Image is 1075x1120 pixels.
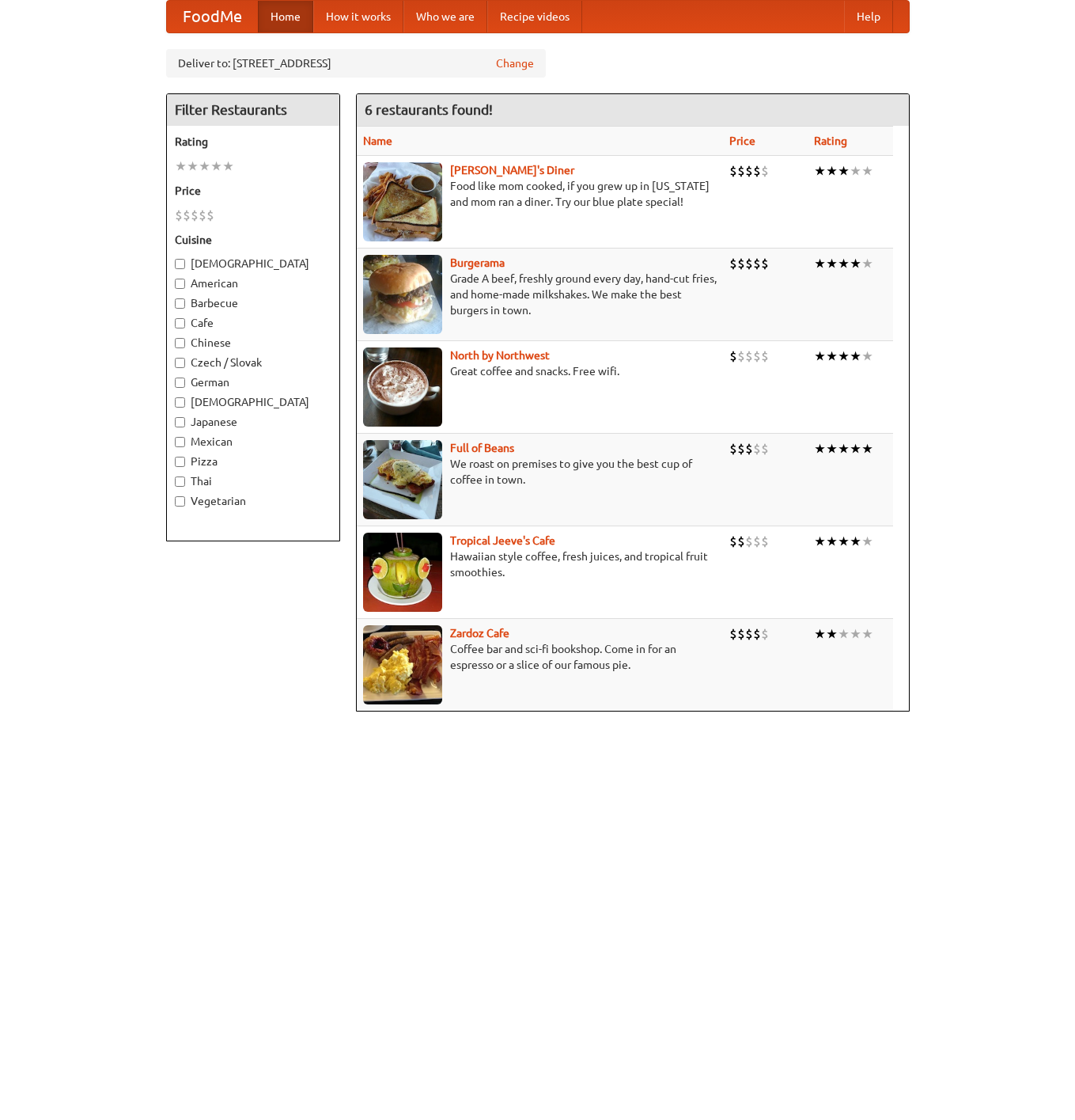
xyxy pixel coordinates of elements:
[450,534,555,547] a: Tropical Jeeve's Cafe
[450,442,514,454] b: Full of Beans
[729,255,737,272] li: $
[729,347,737,365] li: $
[167,94,339,126] h4: Filter Restaurants
[450,349,550,362] a: North by Northwest
[183,207,191,224] li: $
[729,135,755,147] a: Price
[850,533,861,550] li: ★
[814,625,826,643] li: ★
[175,183,331,199] h5: Price
[167,1,258,32] a: FoodMe
[729,533,737,550] li: $
[729,440,737,457] li: $
[761,255,769,272] li: $
[838,440,850,457] li: ★
[850,255,861,272] li: ★
[737,533,745,550] li: $
[826,625,838,643] li: ★
[363,255,442,334] img: burgerama.jpg
[450,256,505,269] a: Burgerama
[850,347,861,365] li: ★
[861,347,873,365] li: ★
[403,1,487,32] a: Who we are
[175,394,331,410] label: [DEMOGRAPHIC_DATA]
[363,271,717,318] p: Grade A beef, freshly ground every day, hand-cut fries, and home-made milkshakes. We make the bes...
[363,440,442,519] img: beans.jpg
[313,1,403,32] a: How it works
[761,440,769,457] li: $
[175,496,185,507] input: Vegetarian
[861,162,873,180] li: ★
[496,55,534,71] a: Change
[861,255,873,272] li: ★
[175,338,185,348] input: Chinese
[861,440,873,457] li: ★
[450,164,574,177] a: [PERSON_NAME]'s Diner
[745,255,753,272] li: $
[826,347,838,365] li: ★
[761,625,769,643] li: $
[753,162,761,180] li: $
[737,255,745,272] li: $
[826,162,838,180] li: ★
[175,476,185,487] input: Thai
[838,255,850,272] li: ★
[737,440,745,457] li: $
[363,533,442,612] img: jeeves.jpg
[175,134,331,150] h5: Rating
[206,207,214,224] li: $
[363,641,717,673] p: Coffee bar and sci-fi bookshop. Come in for an espresso or a slice of our famous pie.
[745,625,753,643] li: $
[838,533,850,550] li: ★
[363,162,442,241] img: sallys.jpg
[175,315,331,331] label: Cafe
[363,347,442,427] img: north.jpg
[850,162,861,180] li: ★
[175,158,187,175] li: ★
[175,207,183,224] li: $
[175,355,331,370] label: Czech / Slovak
[175,434,331,450] label: Mexican
[199,207,206,224] li: $
[175,256,331,271] label: [DEMOGRAPHIC_DATA]
[175,275,331,291] label: American
[450,627,509,640] b: Zardoz Cafe
[175,457,185,467] input: Pizza
[175,279,185,289] input: American
[826,440,838,457] li: ★
[175,358,185,368] input: Czech / Slovak
[761,533,769,550] li: $
[753,347,761,365] li: $
[753,625,761,643] li: $
[175,414,331,430] label: Japanese
[363,549,717,580] p: Hawaiian style coffee, fresh juices, and tropical fruit smoothies.
[850,625,861,643] li: ★
[814,347,826,365] li: ★
[737,162,745,180] li: $
[487,1,582,32] a: Recipe videos
[745,440,753,457] li: $
[258,1,313,32] a: Home
[363,178,717,210] p: Food like mom cooked, if you grew up in [US_STATE] and mom ran a diner. Try our blue plate special!
[175,473,331,489] label: Thai
[175,378,185,388] input: German
[175,454,331,469] label: Pizza
[814,135,847,147] a: Rating
[175,335,331,351] label: Chinese
[175,298,185,309] input: Barbecue
[175,295,331,311] label: Barbecue
[761,347,769,365] li: $
[814,533,826,550] li: ★
[745,347,753,365] li: $
[210,158,222,175] li: ★
[861,625,873,643] li: ★
[838,625,850,643] li: ★
[826,533,838,550] li: ★
[729,625,737,643] li: $
[850,440,861,457] li: ★
[753,440,761,457] li: $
